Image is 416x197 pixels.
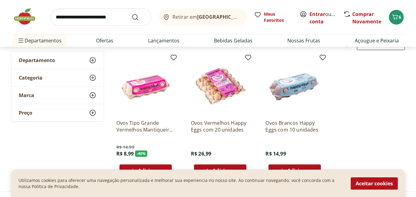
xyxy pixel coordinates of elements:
[191,150,211,157] span: R$ 26,99
[264,11,292,23] span: Meus Favoritos
[287,168,311,173] span: Adicionar
[309,11,343,25] a: Criar conta
[269,164,321,177] button: Adicionar
[18,177,343,190] p: Utilizamos cookies para oferecer uma navegação personalizada e melhorar sua experiencia no nosso ...
[116,150,134,157] span: R$ 8,99
[50,9,151,26] input: search
[19,75,42,81] span: Categoria
[119,164,172,177] button: Adicionar
[254,11,292,23] a: Meus Favoritos
[116,56,175,115] img: Ovos Tipo Grande Vermelhos Mantiqueira Happy Eggs 10 Unidades
[399,14,401,20] span: 6
[17,33,25,48] button: Menu
[17,33,62,48] span: Departamentos
[19,57,55,63] span: Departamento
[265,150,286,157] span: R$ 14,99
[265,120,324,133] a: Ovos Brancos Happy Eggs com 10 unidades
[197,14,301,20] b: [GEOGRAPHIC_DATA]/[GEOGRAPHIC_DATA]
[159,9,247,26] button: Retirar em[GEOGRAPHIC_DATA]/[GEOGRAPHIC_DATA]
[191,56,249,115] img: Ovos Vermelhos Happy Eggs com 20 unidades
[116,120,175,133] a: Ovos Tipo Grande Vermelhos Mantiqueira Happy Eggs 10 Unidades
[11,104,104,121] button: Preço
[309,10,337,25] span: ou
[135,151,147,157] span: - 40 %
[148,37,180,44] a: Lançamentos
[352,11,381,25] a: Comprar Novamente
[194,164,246,177] button: Adicionar
[212,168,236,173] span: Adicionar
[12,7,43,26] img: Hortifruti
[19,110,32,116] span: Preço
[287,37,320,44] a: Nossas Frutas
[19,92,34,98] span: Marca
[191,120,249,133] a: Ovos Vermelhos Happy Eggs com 20 unidades
[309,11,325,18] a: Entrar
[11,87,104,104] button: Marca
[389,10,404,25] button: Carrinho
[131,14,146,21] button: Submit Search
[116,144,134,150] span: R$ 14,99
[96,37,113,44] a: Ofertas
[355,37,399,44] a: Açougue e Peixaria
[11,52,104,69] button: Departamento
[265,56,324,115] img: Ovos Brancos Happy Eggs com 10 unidades
[351,177,398,190] button: Aceitar cookies
[172,14,240,20] span: Retirar em
[11,69,104,86] button: Categoria
[214,37,252,44] a: Bebidas Geladas
[138,168,162,173] span: Adicionar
